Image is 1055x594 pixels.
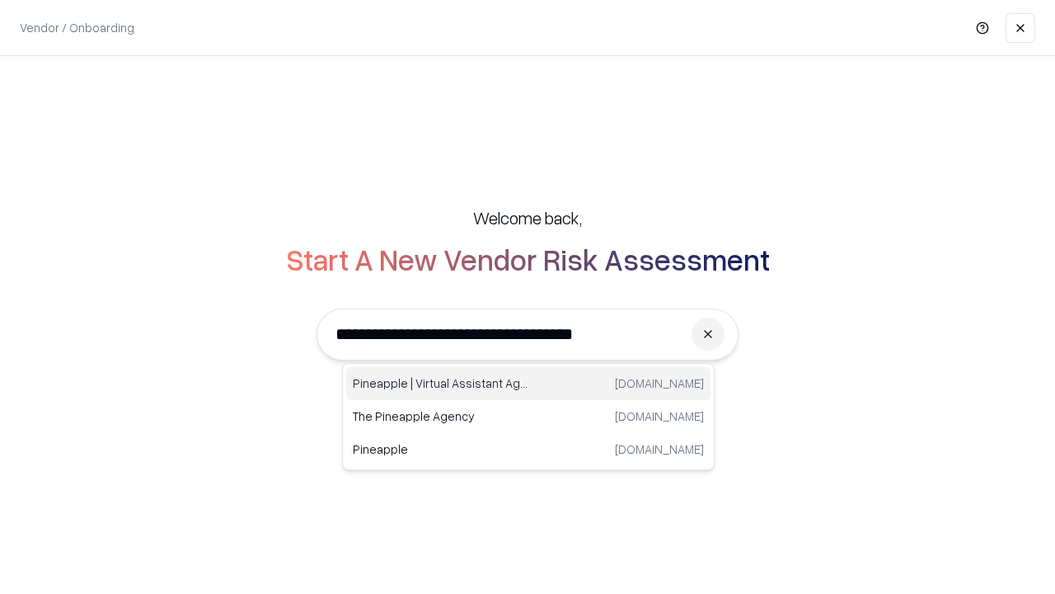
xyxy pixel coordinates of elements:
[615,375,704,392] p: [DOMAIN_NAME]
[353,375,528,392] p: Pineapple | Virtual Assistant Agency
[615,408,704,425] p: [DOMAIN_NAME]
[20,19,134,36] p: Vendor / Onboarding
[615,441,704,458] p: [DOMAIN_NAME]
[353,441,528,458] p: Pineapple
[342,363,715,470] div: Suggestions
[353,408,528,425] p: The Pineapple Agency
[286,243,770,276] h2: Start A New Vendor Risk Assessment
[473,206,582,229] h5: Welcome back,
